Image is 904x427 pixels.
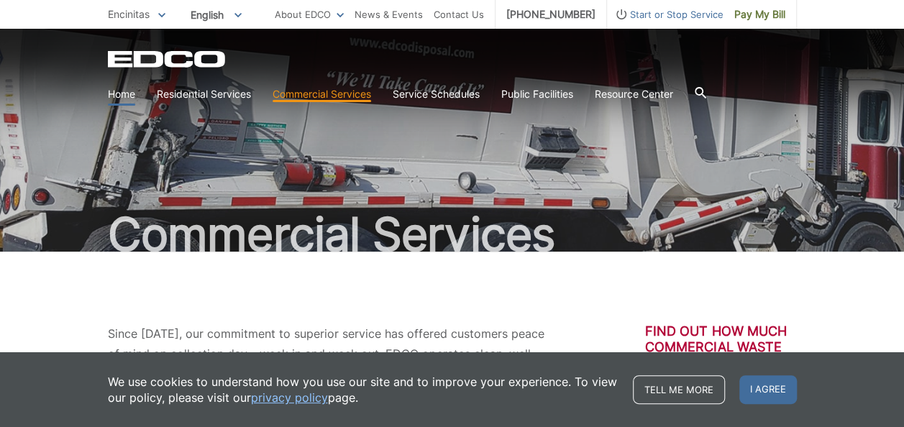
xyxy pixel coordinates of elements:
p: We use cookies to understand how you use our site and to improve your experience. To view our pol... [108,374,618,405]
span: Pay My Bill [734,6,785,22]
a: Public Facilities [501,86,573,102]
a: Service Schedules [393,86,480,102]
span: I agree [739,375,797,404]
a: Residential Services [157,86,251,102]
h3: Find out how much commercial waste you divert from the landfill [645,323,797,387]
a: Resource Center [595,86,673,102]
span: English [180,3,252,27]
a: About EDCO [275,6,344,22]
a: Commercial Services [273,86,371,102]
a: privacy policy [251,390,328,405]
a: EDCD logo. Return to the homepage. [108,50,227,68]
span: Encinitas [108,8,150,20]
a: News & Events [355,6,423,22]
a: Home [108,86,135,102]
h1: Commercial Services [108,211,797,257]
a: Contact Us [434,6,484,22]
p: Since [DATE], our commitment to superior service has offered customers peace of mind on collectio... [108,323,558,404]
a: Tell me more [633,375,725,404]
